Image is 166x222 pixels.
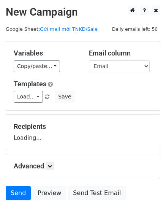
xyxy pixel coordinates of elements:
a: Daily emails left: 50 [109,26,160,32]
small: Google Sheet: [6,26,98,32]
h2: New Campaign [6,6,160,19]
div: Loading... [14,122,152,142]
a: Copy/paste... [14,60,60,72]
h5: Variables [14,49,77,57]
a: Load... [14,91,43,103]
button: Save [55,91,74,103]
a: Templates [14,80,46,88]
a: Preview [33,186,66,200]
h5: Email column [89,49,153,57]
a: Send Test Email [68,186,126,200]
a: Gửi mail mời TNKD/Sale [40,26,98,32]
span: Daily emails left: 50 [109,25,160,33]
a: Send [6,186,31,200]
h5: Recipients [14,122,152,131]
h5: Advanced [14,162,152,170]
